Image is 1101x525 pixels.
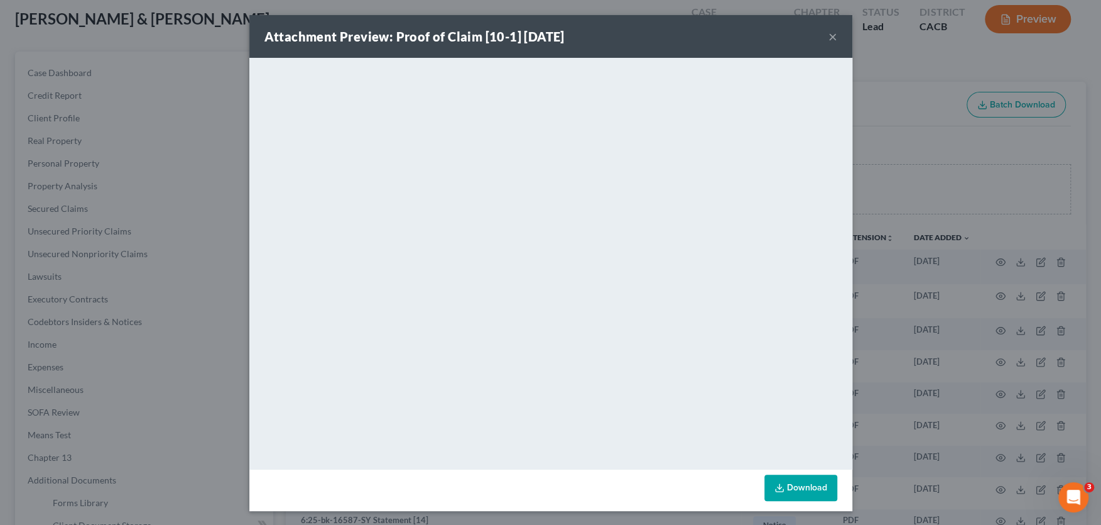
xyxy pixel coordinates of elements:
iframe: <object ng-attr-data='[URL][DOMAIN_NAME]' type='application/pdf' width='100%' height='650px'></ob... [249,58,852,467]
iframe: Intercom live chat [1058,482,1088,512]
strong: Attachment Preview: Proof of Claim [10-1] [DATE] [264,29,565,44]
a: Download [764,475,837,501]
button: × [828,29,837,44]
span: 3 [1084,482,1094,492]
